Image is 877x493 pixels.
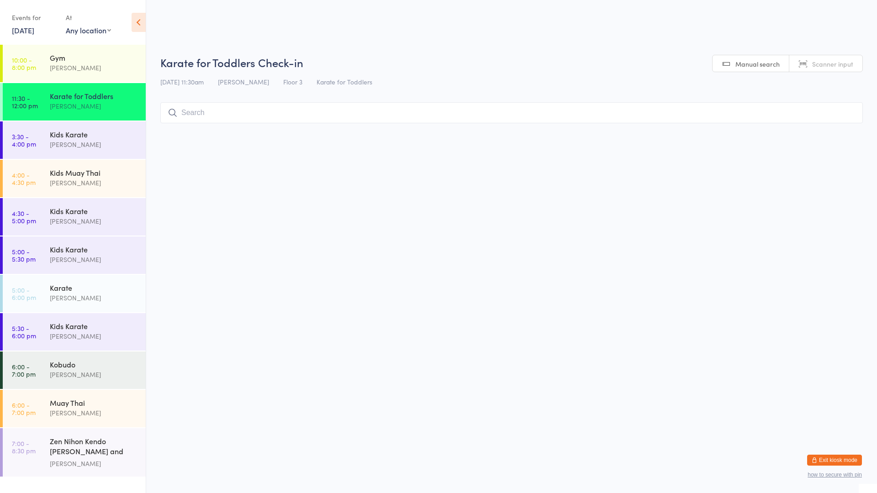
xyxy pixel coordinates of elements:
[160,55,863,70] h2: Karate for Toddlers Check-in
[12,94,38,109] time: 11:30 - 12:00 pm
[50,369,138,380] div: [PERSON_NAME]
[3,275,146,312] a: 5:00 -6:00 pmKarate[PERSON_NAME]
[50,283,138,293] div: Karate
[812,59,853,68] span: Scanner input
[283,77,302,86] span: Floor 3
[3,236,146,274] a: 5:00 -5:30 pmKids Karate[PERSON_NAME]
[3,390,146,427] a: 6:00 -7:00 pmMuay Thai[PERSON_NAME]
[50,63,138,73] div: [PERSON_NAME]
[66,10,111,25] div: At
[50,139,138,150] div: [PERSON_NAME]
[12,133,36,147] time: 3:30 - 4:00 pm
[50,331,138,341] div: [PERSON_NAME]
[12,325,36,339] time: 5:30 - 6:00 pm
[807,455,862,466] button: Exit kiosk mode
[3,121,146,159] a: 3:30 -4:00 pmKids Karate[PERSON_NAME]
[12,401,36,416] time: 6:00 - 7:00 pm
[12,56,36,71] time: 10:00 - 8:00 pm
[735,59,780,68] span: Manual search
[66,25,111,35] div: Any location
[12,210,36,224] time: 4:30 - 5:00 pm
[50,398,138,408] div: Muay Thai
[12,10,57,25] div: Events for
[50,408,138,418] div: [PERSON_NAME]
[3,198,146,236] a: 4:30 -5:00 pmKids Karate[PERSON_NAME]
[50,178,138,188] div: [PERSON_NAME]
[50,206,138,216] div: Kids Karate
[50,244,138,254] div: Kids Karate
[50,168,138,178] div: Kids Muay Thai
[50,129,138,139] div: Kids Karate
[160,102,863,123] input: Search
[12,286,36,301] time: 5:00 - 6:00 pm
[3,351,146,389] a: 6:00 -7:00 pmKobudo[PERSON_NAME]
[12,25,34,35] a: [DATE]
[3,45,146,82] a: 10:00 -8:00 pmGym[PERSON_NAME]
[808,472,862,478] button: how to secure with pin
[3,428,146,477] a: 7:00 -8:30 pmZen Nihon Kendo [PERSON_NAME] and Jodo[PERSON_NAME]
[50,293,138,303] div: [PERSON_NAME]
[50,321,138,331] div: Kids Karate
[50,52,138,63] div: Gym
[50,436,138,458] div: Zen Nihon Kendo [PERSON_NAME] and Jodo
[218,77,269,86] span: [PERSON_NAME]
[3,83,146,121] a: 11:30 -12:00 pmKarate for Toddlers[PERSON_NAME]
[160,77,204,86] span: [DATE] 11:30am
[50,359,138,369] div: Kobudo
[317,77,372,86] span: Karate for Toddlers
[12,171,36,186] time: 4:00 - 4:30 pm
[50,101,138,111] div: [PERSON_NAME]
[12,363,36,378] time: 6:00 - 7:00 pm
[50,216,138,226] div: [PERSON_NAME]
[3,160,146,197] a: 4:00 -4:30 pmKids Muay Thai[PERSON_NAME]
[12,248,36,262] time: 5:00 - 5:30 pm
[3,313,146,351] a: 5:30 -6:00 pmKids Karate[PERSON_NAME]
[50,254,138,265] div: [PERSON_NAME]
[50,458,138,469] div: [PERSON_NAME]
[50,91,138,101] div: Karate for Toddlers
[12,440,36,454] time: 7:00 - 8:30 pm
